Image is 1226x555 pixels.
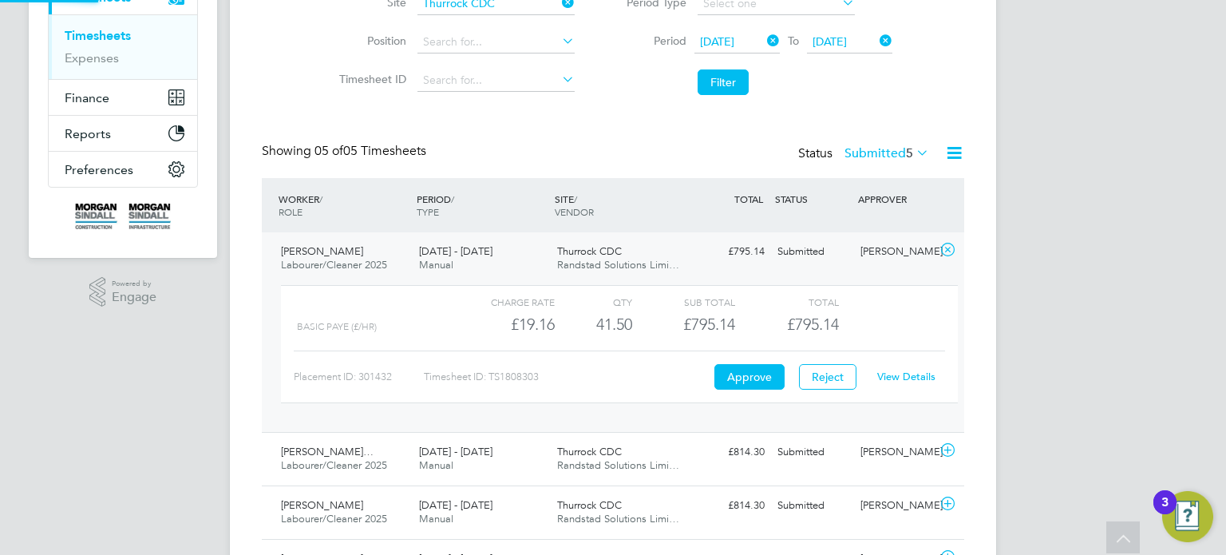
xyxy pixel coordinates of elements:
[1161,502,1169,523] div: 3
[275,184,413,226] div: WORKER
[48,204,198,229] a: Go to home page
[451,192,454,205] span: /
[417,205,439,218] span: TYPE
[314,143,343,159] span: 05 of
[771,439,854,466] div: Submitted
[281,244,363,258] span: [PERSON_NAME]
[555,311,632,338] div: 41.50
[557,445,622,458] span: Thurrock CDC
[877,370,935,383] a: View Details
[735,292,838,311] div: Total
[281,258,387,272] span: Labourer/Cleaner 2025
[734,192,763,205] span: TOTAL
[49,80,197,115] button: Finance
[281,498,363,512] span: [PERSON_NAME]
[297,321,377,332] span: Basic PAYE (£/HR)
[281,458,387,472] span: Labourer/Cleaner 2025
[557,458,679,472] span: Randstad Solutions Limi…
[632,311,735,338] div: £795.14
[1162,491,1213,542] button: Open Resource Center, 3 new notifications
[555,292,632,311] div: QTY
[574,192,577,205] span: /
[65,90,109,105] span: Finance
[632,292,735,311] div: Sub Total
[615,34,686,48] label: Period
[452,311,555,338] div: £19.16
[65,126,111,141] span: Reports
[771,184,854,213] div: STATUS
[334,72,406,86] label: Timesheet ID
[771,493,854,519] div: Submitted
[65,28,131,43] a: Timesheets
[262,143,429,160] div: Showing
[334,34,406,48] label: Position
[112,291,156,304] span: Engage
[417,31,575,54] input: Search for...
[452,292,555,311] div: Charge rate
[281,445,374,458] span: [PERSON_NAME]…
[813,34,847,49] span: [DATE]
[557,512,679,525] span: Randstad Solutions Limi…
[89,277,157,307] a: Powered byEngage
[49,152,197,187] button: Preferences
[75,204,171,229] img: morgansindall-logo-retina.png
[557,498,622,512] span: Thurrock CDC
[417,69,575,92] input: Search for...
[551,184,689,226] div: SITE
[698,69,749,95] button: Filter
[771,239,854,265] div: Submitted
[854,184,937,213] div: APPROVER
[688,439,771,466] div: £814.30
[419,244,492,258] span: [DATE] - [DATE]
[419,458,453,472] span: Manual
[854,239,937,265] div: [PERSON_NAME]
[419,498,492,512] span: [DATE] - [DATE]
[787,315,839,334] span: £795.14
[112,277,156,291] span: Powered by
[854,493,937,519] div: [PERSON_NAME]
[49,116,197,151] button: Reports
[319,192,322,205] span: /
[798,143,932,165] div: Status
[783,30,804,51] span: To
[700,34,734,49] span: [DATE]
[906,145,913,161] span: 5
[799,364,856,390] button: Reject
[555,205,594,218] span: VENDOR
[424,364,710,390] div: Timesheet ID: TS1808303
[49,14,197,79] div: Timesheets
[419,258,453,272] span: Manual
[314,143,426,159] span: 05 Timesheets
[844,145,929,161] label: Submitted
[413,184,551,226] div: PERIOD
[65,162,133,177] span: Preferences
[419,512,453,525] span: Manual
[714,364,785,390] button: Approve
[279,205,303,218] span: ROLE
[419,445,492,458] span: [DATE] - [DATE]
[281,512,387,525] span: Labourer/Cleaner 2025
[688,493,771,519] div: £814.30
[854,439,937,466] div: [PERSON_NAME]
[688,239,771,265] div: £795.14
[65,50,119,65] a: Expenses
[294,364,424,390] div: Placement ID: 301432
[557,258,679,272] span: Randstad Solutions Limi…
[557,244,622,258] span: Thurrock CDC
